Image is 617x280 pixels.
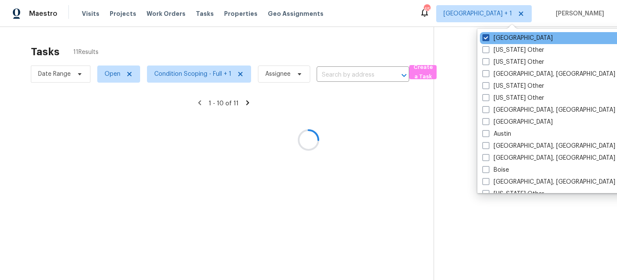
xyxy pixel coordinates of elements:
label: [GEOGRAPHIC_DATA] [482,34,553,42]
label: [US_STATE] Other [482,82,544,90]
label: [US_STATE] Other [482,94,544,102]
label: [GEOGRAPHIC_DATA], [GEOGRAPHIC_DATA] [482,106,615,114]
div: 45 [424,5,430,14]
label: Boise [482,166,509,174]
label: Austin [482,130,511,138]
label: [GEOGRAPHIC_DATA], [GEOGRAPHIC_DATA] [482,70,615,78]
label: [GEOGRAPHIC_DATA], [GEOGRAPHIC_DATA] [482,178,615,186]
label: [GEOGRAPHIC_DATA], [GEOGRAPHIC_DATA] [482,154,615,162]
label: [US_STATE] Other [482,58,544,66]
label: [US_STATE] Other [482,190,544,198]
label: [US_STATE] Other [482,46,544,54]
label: [GEOGRAPHIC_DATA] [482,118,553,126]
label: [GEOGRAPHIC_DATA], [GEOGRAPHIC_DATA] [482,142,615,150]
